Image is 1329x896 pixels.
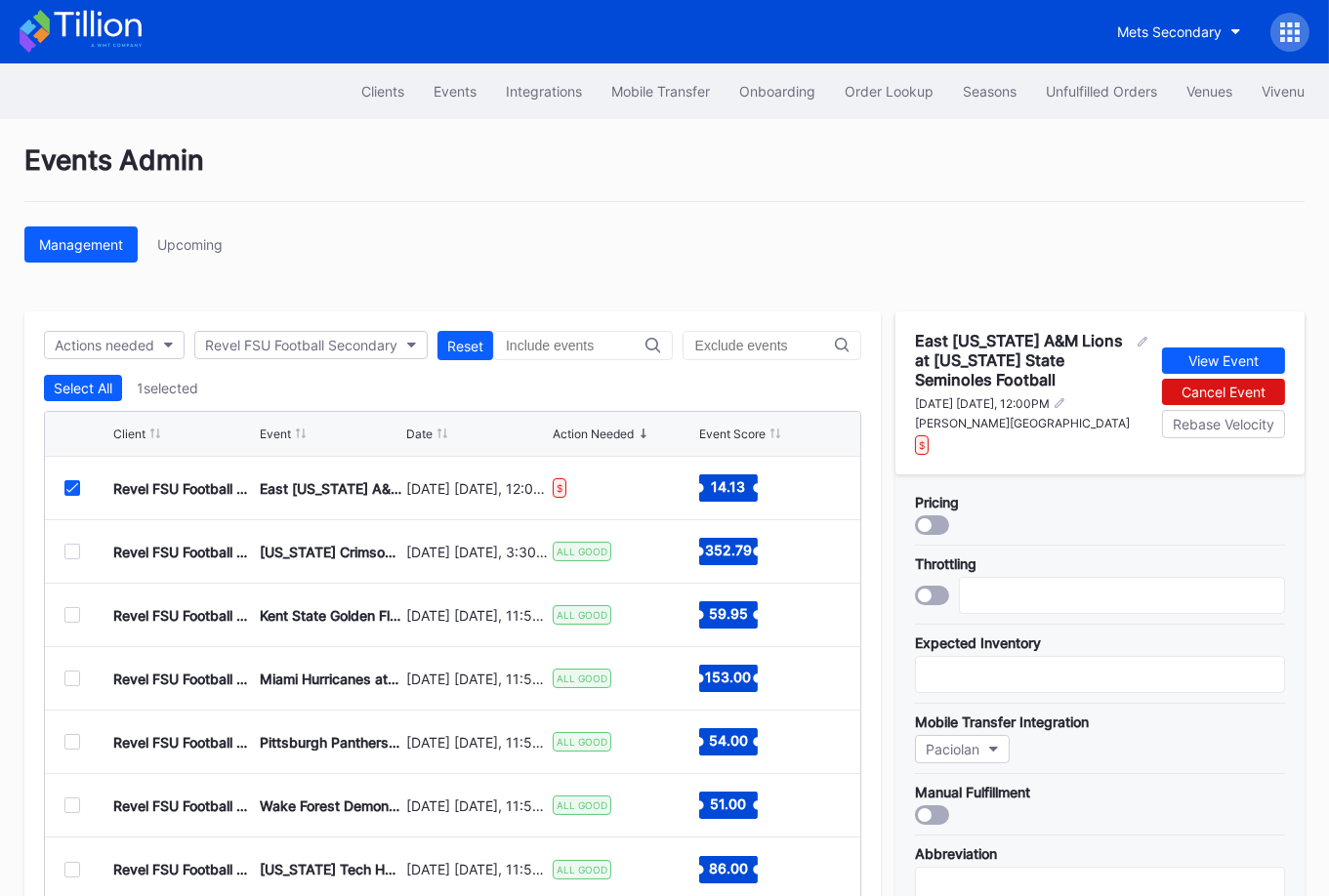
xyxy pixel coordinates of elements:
div: Select All [54,380,112,396]
div: Cancel Event [1182,384,1266,400]
div: ALL GOOD [553,795,611,815]
div: Throttling [915,555,1285,572]
div: [US_STATE] Crimson Tide at [US_STATE] State Seminoles Football [260,544,401,560]
button: Clients [347,73,419,109]
div: Revel FSU Football Secondary [113,480,255,497]
div: Rebase Velocity [1173,416,1274,432]
div: [DATE] [DATE], 3:30PM [406,544,548,560]
button: Mobile Transfer [597,73,725,109]
button: Actions needed [44,331,185,359]
div: ALL GOOD [553,860,611,879]
div: Revel FSU Football Secondary [113,797,255,814]
div: [US_STATE] Tech Hokies at [US_STATE] State Seminoles Football [260,861,401,877]
text: 51.00 [711,795,747,812]
button: View Event [1162,347,1285,374]
div: $ [553,478,566,498]
button: Onboarding [725,73,830,109]
button: Select All [44,375,122,401]
div: ALL GOOD [553,669,611,688]
div: Revel FSU Football Secondary [205,337,397,353]
div: Revel FSU Football Secondary [113,734,255,751]
div: View Event [1188,352,1259,369]
div: Abbreviation [915,845,1285,862]
div: $ [915,435,929,455]
div: ALL GOOD [553,605,611,625]
text: 352.79 [705,542,752,558]
div: Integrations [506,83,582,100]
div: Mets Secondary [1117,23,1222,40]
div: [PERSON_NAME][GEOGRAPHIC_DATA] [915,416,1147,430]
button: Revel FSU Football Secondary [194,331,428,359]
div: Mobile Transfer [611,83,710,100]
button: Events [419,73,491,109]
button: Reset [437,331,493,360]
div: Actions needed [55,337,154,353]
button: Unfulfilled Orders [1031,73,1172,109]
div: [DATE] [DATE], 11:59PM [406,861,548,877]
div: Venues [1186,83,1232,100]
div: Kent State Golden Flashes at [US_STATE][GEOGRAPHIC_DATA] Seminoles Football [260,607,401,624]
div: Client [113,427,145,441]
div: [DATE] [DATE], 11:59PM [406,607,548,624]
div: Revel FSU Football Secondary [113,544,255,560]
text: 54.00 [709,732,748,749]
button: Order Lookup [830,73,948,109]
button: Paciolan [915,735,1010,763]
div: Wake Forest Demon Deacons at [US_STATE][GEOGRAPHIC_DATA] Seminoles Football [260,797,401,814]
div: [DATE] [DATE], 11:59PM [406,671,548,687]
div: Events [434,83,477,100]
div: East [US_STATE] A&M Lions at [US_STATE] State Seminoles Football [260,480,401,497]
input: Include events [506,338,645,353]
button: Cancel Event [1162,379,1285,405]
div: Revel FSU Football Secondary [113,607,255,624]
div: ALL GOOD [553,542,611,561]
button: Upcoming [143,226,237,263]
text: 86.00 [709,859,748,876]
div: East [US_STATE] A&M Lions at [US_STATE] State Seminoles Football [915,331,1133,389]
div: Vivenu [1262,83,1305,100]
div: Revel FSU Football Secondary [113,861,255,877]
div: Event Score [699,427,766,441]
div: Revel FSU Football Secondary [113,671,255,687]
div: Pittsburgh Panthers at [US_STATE] State Seminoles Football [260,734,401,751]
div: Events Admin [24,143,1305,202]
div: ALL GOOD [553,732,611,752]
div: [DATE] [DATE], 11:59PM [406,797,548,814]
text: 153.00 [706,669,752,685]
button: Vivenu [1247,73,1319,109]
div: Action Needed [553,427,634,441]
a: Seasons [948,73,1031,109]
button: Mets Secondary [1102,14,1256,50]
button: Rebase Velocity [1162,410,1285,438]
div: Upcoming [157,236,223,253]
div: Paciolan [926,741,979,757]
text: 14.13 [712,478,746,495]
div: [DATE] [DATE], 11:59PM [406,734,548,751]
div: Expected Inventory [915,634,1285,651]
div: Seasons [963,83,1017,100]
div: [DATE] [DATE], 12:00PM [406,480,548,497]
text: 59.95 [709,605,748,622]
button: Management [24,226,138,263]
button: Venues [1172,73,1247,109]
button: Integrations [491,73,597,109]
input: Exclude events [695,338,835,353]
div: 1 selected [137,380,198,396]
div: Event [260,427,291,441]
div: Management [39,236,123,253]
div: Clients [361,83,404,100]
div: Date [406,427,433,441]
div: Onboarding [739,83,815,100]
div: Pricing [915,494,1285,510]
